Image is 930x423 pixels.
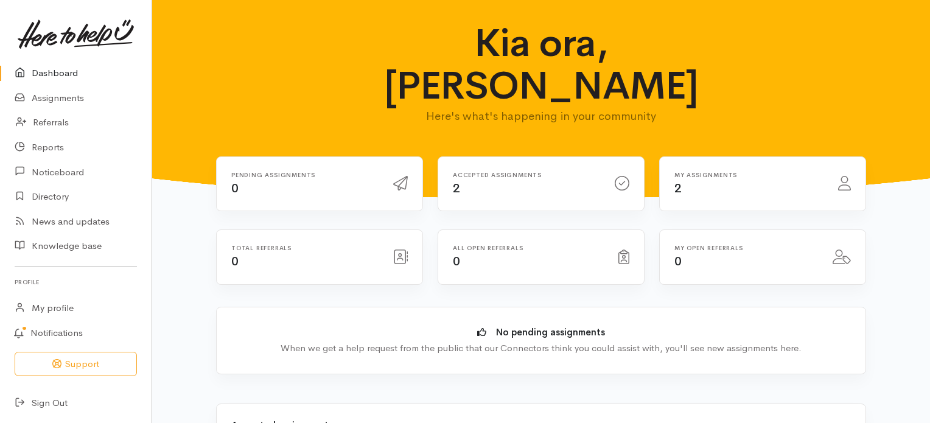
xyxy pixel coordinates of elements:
h6: Total referrals [231,245,379,251]
h6: Pending assignments [231,172,379,178]
span: 0 [674,254,682,269]
span: 2 [674,181,682,196]
h6: Accepted assignments [453,172,600,178]
div: When we get a help request from the public that our Connectors think you could assist with, you'l... [235,341,847,355]
button: Support [15,352,137,377]
h6: Profile [15,274,137,290]
h1: Kia ora, [PERSON_NAME] [362,22,721,108]
h6: All open referrals [453,245,604,251]
span: 0 [231,254,239,269]
span: 2 [453,181,460,196]
span: 0 [453,254,460,269]
span: 0 [231,181,239,196]
p: Here's what's happening in your community [362,108,721,125]
b: No pending assignments [496,326,605,338]
h6: My assignments [674,172,823,178]
h6: My open referrals [674,245,818,251]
